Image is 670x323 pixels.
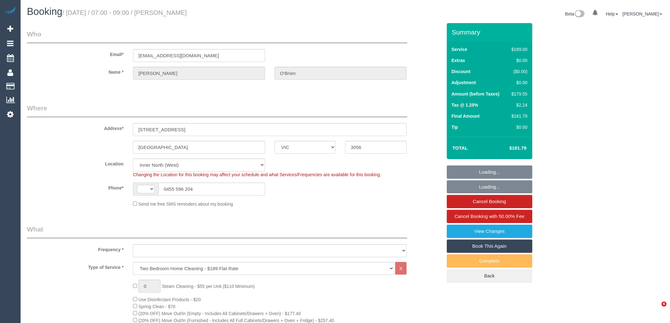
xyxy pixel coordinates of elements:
[661,301,667,307] span: 6
[452,68,471,75] label: Discount
[490,146,526,151] h4: $181.79
[22,123,128,132] label: Address*
[509,57,527,64] div: $0.00
[22,49,128,58] label: Email*
[452,113,480,119] label: Final Amount
[133,49,265,62] input: Email*
[452,46,467,53] label: Service
[509,102,527,108] div: $2.24
[138,311,301,316] span: (20% OFF) Move Out/In (Empty - Includes All Cabinets/Drawers + Oven) - $177.40
[133,141,265,154] input: Suburb*
[452,28,529,36] h3: Summary
[565,11,585,16] a: Beta
[27,103,407,118] legend: Where
[509,68,527,75] div: ($0.00)
[452,102,478,108] label: Tax @ 1.25%
[447,225,532,238] a: View Changes
[162,284,255,289] span: Steam Cleaning - $55 per Unit ($110 Minimum)
[447,210,532,223] a: Cancel Booking with 50.00% Fee
[447,269,532,283] a: Back
[22,262,128,270] label: Type of Service *
[452,124,458,130] label: Tip
[138,318,334,323] span: (20% OFF) Move Out/In (Furnished - Includes All Full Cabinets/Drawers + Oven + Fridge) - $257.40
[648,301,664,317] iframe: Intercom live chat
[452,79,476,86] label: Adjustment
[275,67,407,80] input: Last Name*
[138,297,201,302] span: Use Disinfectant Products - $20
[22,183,128,191] label: Phone*
[509,113,527,119] div: $181.79
[452,145,468,151] strong: Total
[22,244,128,253] label: Frequency *
[27,225,407,239] legend: What
[509,91,527,97] div: $179.55
[133,67,265,80] input: First Name*
[27,29,407,44] legend: Who
[606,11,618,16] a: Help
[509,46,527,53] div: $189.00
[447,239,532,253] a: Book This Again
[133,172,381,177] span: Changing the Location for this booking may affect your schedule and what Services/Frequencies are...
[22,158,128,167] label: Location
[574,10,585,18] img: New interface
[62,9,187,16] small: / [DATE] / 07:00 - 09:00 / [PERSON_NAME]
[158,183,265,196] input: Phone*
[509,124,527,130] div: $0.00
[623,11,662,16] a: [PERSON_NAME]
[447,195,532,208] a: Cancel Booking
[138,202,233,207] span: Send me free SMS reminders about my booking
[345,141,406,154] input: Post Code*
[509,79,527,86] div: $0.00
[22,67,128,75] label: Name *
[454,214,524,219] span: Cancel Booking with 50.00% Fee
[138,304,175,309] span: Spring Clean - $70
[452,91,499,97] label: Amount (before Taxes)
[27,6,62,17] span: Booking
[4,6,16,15] img: Automaid Logo
[452,57,465,64] label: Extras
